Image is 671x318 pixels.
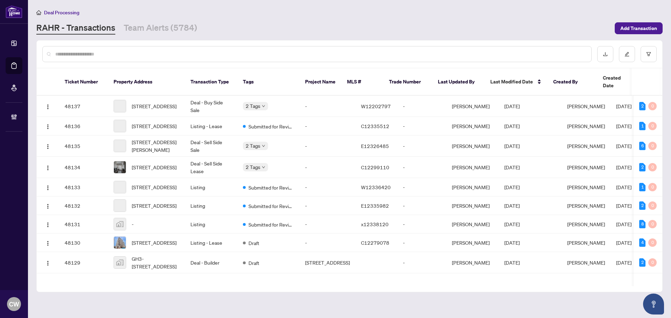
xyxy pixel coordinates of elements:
[246,163,260,171] span: 2 Tags
[446,178,499,197] td: [PERSON_NAME]
[446,197,499,215] td: [PERSON_NAME]
[504,123,520,129] span: [DATE]
[567,259,605,266] span: [PERSON_NAME]
[616,164,632,170] span: [DATE]
[114,237,126,249] img: thumbnail-img
[300,135,355,157] td: -
[36,22,115,35] a: RAHR - Transactions
[504,103,520,109] span: [DATE]
[616,143,632,149] span: [DATE]
[59,252,108,273] td: 48129
[45,165,51,171] img: Logo
[361,239,389,246] span: C12279078
[248,184,294,191] span: Submitted for Review
[185,157,237,178] td: Deal - Sell Side Lease
[36,10,41,15] span: home
[567,184,605,190] span: [PERSON_NAME]
[648,102,657,110] div: 0
[648,220,657,228] div: 0
[45,204,51,209] img: Logo
[185,215,237,234] td: Listing
[639,258,645,267] div: 2
[42,140,53,151] button: Logo
[648,201,657,210] div: 0
[185,252,237,273] td: Deal - Builder
[9,299,19,309] span: CW
[361,184,391,190] span: W12336420
[42,182,53,193] button: Logo
[641,46,657,62] button: filter
[567,221,605,227] span: [PERSON_NAME]
[42,101,53,112] button: Logo
[648,258,657,267] div: 0
[248,259,259,267] span: Draft
[446,234,499,252] td: [PERSON_NAME]
[248,239,259,247] span: Draft
[639,238,645,247] div: 4
[262,165,265,169] span: down
[132,163,176,171] span: [STREET_ADDRESS]
[504,259,520,266] span: [DATE]
[59,215,108,234] td: 48131
[300,157,355,178] td: -
[567,143,605,149] span: [PERSON_NAME]
[619,46,635,62] button: edit
[132,102,176,110] span: [STREET_ADDRESS]
[616,184,632,190] span: [DATE]
[625,52,629,57] span: edit
[639,122,645,130] div: 1
[45,185,51,191] img: Logo
[300,117,355,135] td: -
[639,142,645,150] div: 6
[397,135,446,157] td: -
[300,96,355,117] td: -
[114,161,126,173] img: thumbnail-img
[132,138,179,154] span: [STREET_ADDRESS][PERSON_NAME]
[567,202,605,209] span: [PERSON_NAME]
[616,103,632,109] span: [DATE]
[42,162,53,173] button: Logo
[639,163,645,171] div: 2
[42,237,53,248] button: Logo
[42,200,53,211] button: Logo
[485,68,548,96] th: Last Modified Date
[45,260,51,266] img: Logo
[246,102,260,110] span: 2 Tags
[262,144,265,148] span: down
[132,202,176,209] span: [STREET_ADDRESS]
[132,122,176,130] span: [STREET_ADDRESS]
[262,104,265,108] span: down
[616,259,632,266] span: [DATE]
[616,202,632,209] span: [DATE]
[59,234,108,252] td: 48130
[639,102,645,110] div: 2
[185,68,237,96] th: Transaction Type
[300,68,341,96] th: Project Name
[504,202,520,209] span: [DATE]
[397,234,446,252] td: -
[132,255,179,270] span: GH3-[STREET_ADDRESS]
[397,117,446,135] td: -
[185,234,237,252] td: Listing - Lease
[648,163,657,171] div: 0
[361,103,391,109] span: W12202797
[603,52,608,57] span: download
[548,68,597,96] th: Created By
[615,22,663,34] button: Add Transaction
[114,257,126,268] img: thumbnail-img
[643,294,664,315] button: Open asap
[616,221,632,227] span: [DATE]
[45,144,51,149] img: Logo
[504,143,520,149] span: [DATE]
[300,178,355,197] td: -
[132,183,176,191] span: [STREET_ADDRESS]
[45,104,51,110] img: Logo
[597,68,646,96] th: Created Date
[446,135,499,157] td: [PERSON_NAME]
[639,220,645,228] div: 8
[397,252,446,273] td: -
[361,202,389,209] span: E12335982
[597,46,613,62] button: download
[646,52,651,57] span: filter
[648,183,657,191] div: 0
